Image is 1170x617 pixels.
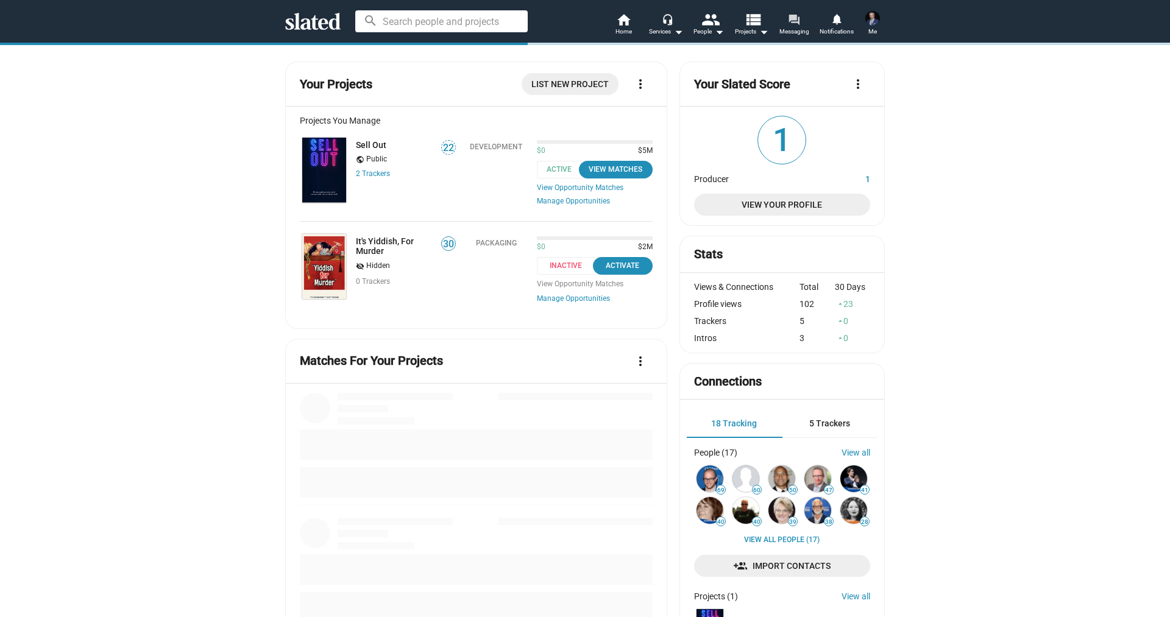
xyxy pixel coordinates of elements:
mat-icon: more_vert [633,354,648,368]
mat-card-title: Your Slated Score [694,76,790,93]
mat-icon: home [616,12,631,27]
span: 18 Tracking [711,418,757,428]
a: Sell Out [356,140,386,150]
mat-icon: people [701,10,719,28]
span: 22 [442,142,455,154]
img: Steven Wolfe [804,497,831,524]
button: People [687,12,730,39]
span: List New Project [531,73,609,95]
a: 2 Trackers [356,169,390,178]
mat-card-title: Your Projects [300,76,372,93]
div: Intros [694,333,800,343]
button: Projects [730,12,773,39]
span: Active [537,161,589,178]
span: 38 [824,518,833,526]
a: Manage Opportunities [537,294,653,304]
span: $0 [537,242,545,252]
span: Public [366,155,387,164]
div: Projects (1) [694,591,738,601]
span: 50 [789,487,797,494]
span: Inactive [537,257,602,275]
a: It's Yiddish, For Murder [300,231,349,301]
span: View Your Profile [704,194,860,216]
button: Lee SteinMe [858,9,887,40]
mat-icon: arrow_drop_up [836,317,845,325]
a: Notifications [815,12,858,39]
mat-icon: view_list [744,10,762,28]
mat-icon: arrow_drop_down [671,24,686,39]
span: 1 [758,116,806,164]
div: 102 [799,299,835,309]
div: Trackers [694,316,800,326]
a: View Opportunity Matches [537,183,653,192]
span: Messaging [779,24,809,39]
mat-icon: more_vert [851,77,865,91]
a: Import Contacts [694,555,870,577]
mat-icon: more_vert [633,77,648,91]
mat-icon: headset_mic [662,13,673,24]
div: 0 [835,333,870,343]
span: View Opportunity Matches [537,280,653,289]
div: People [693,24,724,39]
div: Development [470,143,522,151]
a: Sell Out [300,135,349,205]
a: List New Project [522,73,619,95]
a: View Your Profile [694,194,870,216]
span: 40 [717,518,725,526]
mat-icon: forum [788,13,799,25]
div: 23 [835,299,870,309]
span: 28 [860,518,869,526]
span: 40 [753,518,761,526]
div: Services [649,24,683,39]
span: 0 Trackers [356,277,390,286]
img: Chelsea Tieu [840,497,867,524]
mat-icon: arrow_drop_down [756,24,771,39]
span: 30 [442,238,455,250]
img: Bryan Lord [732,497,759,524]
mat-icon: notifications [831,13,842,24]
div: 3 [799,333,835,343]
span: Import Contacts [704,555,860,577]
div: People (17) [694,448,737,457]
button: Services [645,12,687,39]
span: 47 [824,487,833,494]
mat-icon: arrow_drop_up [836,300,845,308]
dd: 1 [824,171,870,184]
a: View all [842,591,870,601]
a: View all [842,448,870,457]
img: Ted Hope [804,465,831,492]
span: Notifications [820,24,854,39]
mat-card-title: Connections [694,373,762,390]
div: Projects You Manage [300,116,653,125]
span: Projects [735,24,768,39]
span: 41 [860,487,869,494]
img: Keegan-Michael Key [768,465,795,492]
span: Home [615,24,632,39]
mat-icon: arrow_drop_up [836,334,845,342]
a: Home [602,12,645,39]
img: Lee Stein [865,11,880,26]
div: Profile views [694,299,800,309]
img: It's Yiddish, For Murder [302,234,346,299]
div: View Matches [586,163,645,176]
span: $5M [633,146,653,156]
div: Total [799,282,835,292]
span: 5 Trackers [809,418,850,428]
div: 0 [835,316,870,326]
img: Stephan Paternot [840,465,867,492]
dt: Producer [694,171,824,184]
img: Damon Lindelof [697,465,723,492]
img: Sell Out [302,138,346,203]
mat-icon: visibility_off [356,261,364,272]
a: View all People (17) [744,535,820,545]
span: 39 [789,518,797,526]
span: 60 [753,487,761,494]
span: Hidden [366,261,390,271]
div: 5 [799,316,835,326]
div: Views & Connections [694,282,800,292]
img: Adrienne Stern [697,497,723,524]
mat-icon: arrow_drop_down [712,24,726,39]
img: Pat McCorkle [768,497,795,524]
div: Activate [600,259,645,272]
mat-card-title: Stats [694,246,723,263]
